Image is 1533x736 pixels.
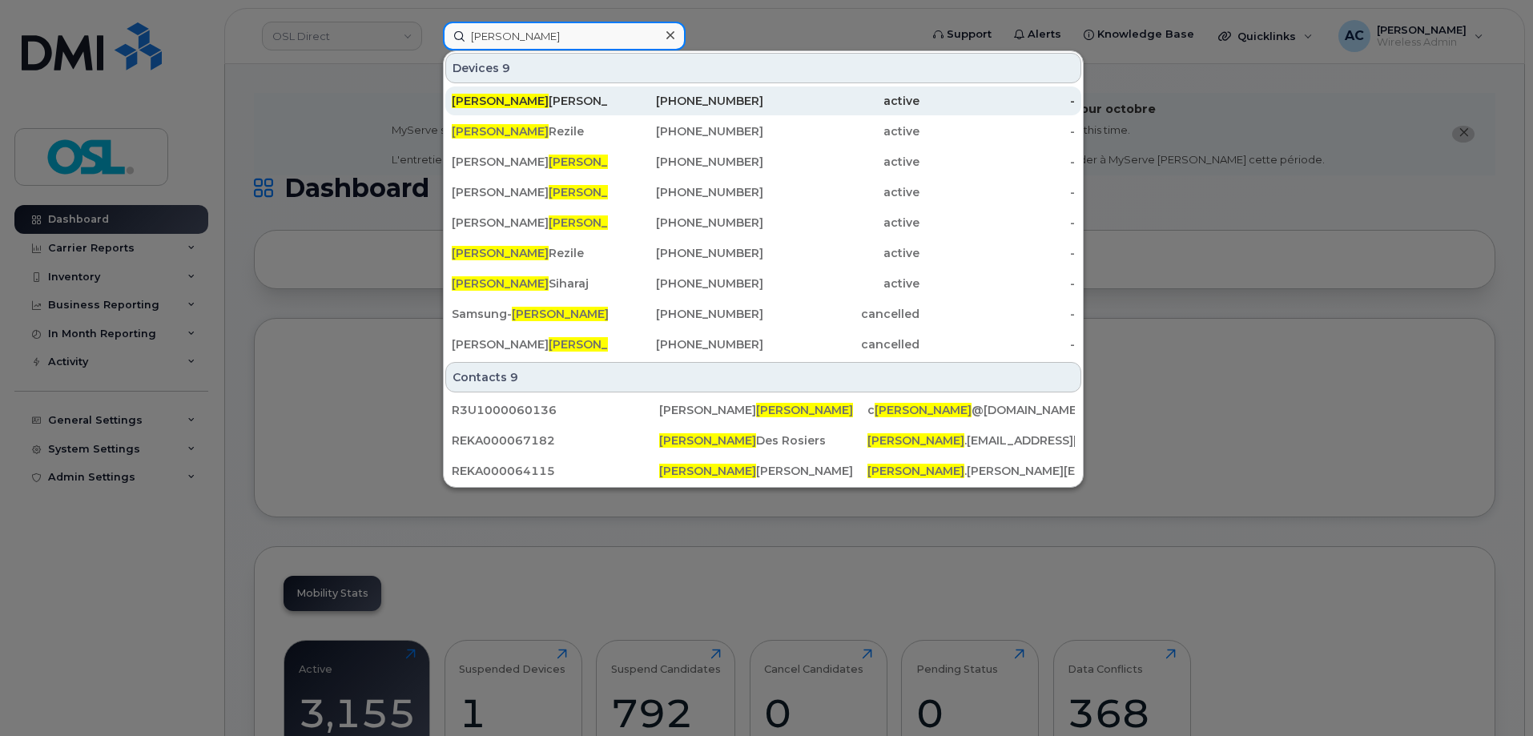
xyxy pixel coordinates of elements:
[452,184,608,200] div: [PERSON_NAME] Perfecto
[919,123,1076,139] div: -
[452,276,549,291] span: [PERSON_NAME]
[452,246,549,260] span: [PERSON_NAME]
[659,402,867,418] div: [PERSON_NAME]
[452,245,608,261] div: Rezile
[659,432,867,448] div: Des Rosiers
[919,336,1076,352] div: -
[763,336,919,352] div: cancelled
[445,396,1081,424] a: R3U1000060136[PERSON_NAME][PERSON_NAME]c[PERSON_NAME]@[DOMAIN_NAME]
[452,463,659,479] div: REKA000064115
[502,60,510,76] span: 9
[452,336,608,352] div: [PERSON_NAME]
[867,432,1075,448] div: .[EMAIL_ADDRESS][DOMAIN_NAME]
[608,215,764,231] div: [PHONE_NUMBER]
[763,215,919,231] div: active
[445,208,1081,237] a: [PERSON_NAME][PERSON_NAME][PHONE_NUMBER]active-
[659,463,867,479] div: [PERSON_NAME]
[445,456,1081,485] a: REKA000064115[PERSON_NAME][PERSON_NAME][PERSON_NAME].[PERSON_NAME][EMAIL_ADDRESS][DOMAIN_NAME]
[763,306,919,322] div: cancelled
[608,275,764,292] div: [PHONE_NUMBER]
[452,275,608,292] div: Siharaj
[608,184,764,200] div: [PHONE_NUMBER]
[867,402,1075,418] div: c @[DOMAIN_NAME]
[608,336,764,352] div: [PHONE_NUMBER]
[445,147,1081,176] a: [PERSON_NAME][PERSON_NAME]Perfecto[PHONE_NUMBER]active-
[445,330,1081,359] a: [PERSON_NAME][PERSON_NAME][PHONE_NUMBER]cancelled-
[763,93,919,109] div: active
[919,306,1076,322] div: -
[549,185,646,199] span: [PERSON_NAME]
[608,154,764,170] div: [PHONE_NUMBER]
[919,215,1076,231] div: -
[549,337,646,352] span: [PERSON_NAME]
[659,464,756,478] span: [PERSON_NAME]
[445,426,1081,455] a: REKA000067182[PERSON_NAME]Des Rosiers[PERSON_NAME].[EMAIL_ADDRESS][DOMAIN_NAME]
[659,433,756,448] span: [PERSON_NAME]
[875,403,972,417] span: [PERSON_NAME]
[919,184,1076,200] div: -
[608,245,764,261] div: [PHONE_NUMBER]
[763,123,919,139] div: active
[608,93,764,109] div: [PHONE_NUMBER]
[452,215,608,231] div: [PERSON_NAME]
[445,362,1081,392] div: Contacts
[763,275,919,292] div: active
[919,93,1076,109] div: -
[510,369,518,385] span: 9
[763,245,919,261] div: active
[867,463,1075,479] div: .[PERSON_NAME][EMAIL_ADDRESS][DOMAIN_NAME]
[452,93,608,109] div: [PERSON_NAME]
[919,154,1076,170] div: -
[763,154,919,170] div: active
[452,94,549,108] span: [PERSON_NAME]
[919,245,1076,261] div: -
[452,123,608,139] div: Rezile
[445,178,1081,207] a: [PERSON_NAME][PERSON_NAME]Perfecto[PHONE_NUMBER]active-
[512,307,609,321] span: [PERSON_NAME]
[919,275,1076,292] div: -
[756,403,853,417] span: [PERSON_NAME]
[452,154,608,170] div: [PERSON_NAME] Perfecto
[452,124,549,139] span: [PERSON_NAME]
[867,433,964,448] span: [PERSON_NAME]
[549,155,646,169] span: [PERSON_NAME]
[763,184,919,200] div: active
[452,402,659,418] div: R3U1000060136
[445,86,1081,115] a: [PERSON_NAME][PERSON_NAME][PHONE_NUMBER]active-
[452,306,608,322] div: Samsung- Siharaj
[867,464,964,478] span: [PERSON_NAME]
[608,123,764,139] div: [PHONE_NUMBER]
[452,432,659,448] div: REKA000067182
[445,239,1081,267] a: [PERSON_NAME]Rezile[PHONE_NUMBER]active-
[445,53,1081,83] div: Devices
[445,117,1081,146] a: [PERSON_NAME]Rezile[PHONE_NUMBER]active-
[608,306,764,322] div: [PHONE_NUMBER]
[549,215,646,230] span: [PERSON_NAME]
[445,269,1081,298] a: [PERSON_NAME]Siharaj[PHONE_NUMBER]active-
[445,300,1081,328] a: Samsung-[PERSON_NAME]Siharaj[PHONE_NUMBER]cancelled-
